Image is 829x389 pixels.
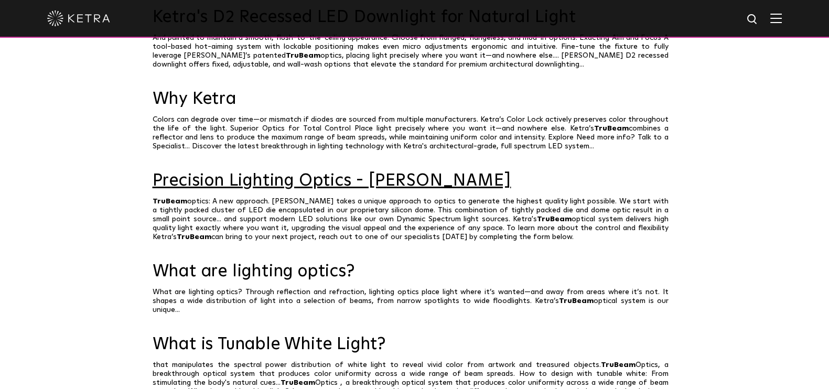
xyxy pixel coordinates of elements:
[153,263,677,281] a: What are lighting optics?
[286,52,320,59] span: TruBeam
[177,233,211,241] span: TruBeam
[153,172,677,190] a: Precision Lighting Optics - [PERSON_NAME]
[594,125,629,132] span: TruBeam
[537,215,572,223] span: TruBeam
[559,297,594,305] span: TruBeam
[153,115,677,151] p: Colors can degrade over time—or mismatch if diodes are sourced from multiple manufacturers. Ketra...
[153,288,677,315] p: What are lighting optics? Through reflection and refraction, lighting optics place light where it...
[770,13,782,23] img: Hamburger%20Nav.svg
[47,10,110,26] img: ketra-logo-2019-white
[601,361,636,369] span: TruBeam
[153,34,677,69] p: And painted to maintain a smooth, flush-to-the-ceiling appearance. Choose from flanged, flangeles...
[153,90,677,109] a: Why Ketra
[281,379,315,386] span: TruBeam
[153,336,677,354] a: What is Tunable White Light?
[153,198,187,205] span: TruBeam
[153,197,677,242] p: optics: A new approach. [PERSON_NAME] takes a unique approach to optics to generate the highest q...
[746,13,759,26] img: search icon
